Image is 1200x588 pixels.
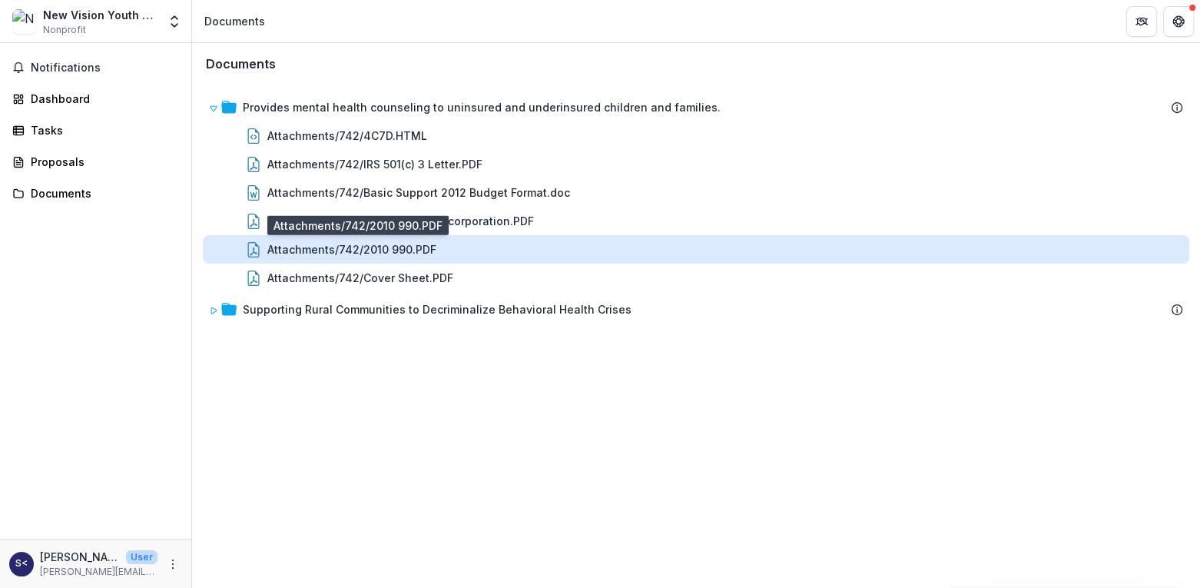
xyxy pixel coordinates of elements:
button: Notifications [6,55,185,80]
div: Attachments/742/4C7D.HTML [267,128,427,144]
div: Attachments/742/IRS 501(c) 3 Letter.PDF [203,150,1189,178]
div: Provides mental health counseling to uninsured and underinsured children and families. [203,93,1189,121]
div: Attachments/742/4C7D.HTML [203,121,1189,150]
div: Tasks [31,122,173,138]
p: [PERSON_NAME][EMAIL_ADDRESS][DOMAIN_NAME] [40,565,157,579]
a: Tasks [6,118,185,143]
div: Attachments/742/Certificate of Incorporation.PDF [267,213,534,229]
span: Nonprofit [43,23,86,37]
a: Proposals [6,149,185,174]
div: Attachments/742/Cover Sheet.PDF [267,270,453,286]
button: Partners [1126,6,1157,37]
a: Dashboard [6,86,185,111]
div: Shari Boxdorfer <shari@newvisioncounseling.com> [15,559,28,569]
h3: Documents [206,57,276,71]
div: Provides mental health counseling to uninsured and underinsured children and families.Attachments... [203,93,1189,292]
div: Attachments/742/Certificate of Incorporation.PDF [203,207,1189,235]
div: Documents [31,185,173,201]
div: Attachments/742/2010 990.PDF [267,241,436,257]
nav: breadcrumb [198,10,271,32]
div: Supporting Rural Communities to Decriminalize Behavioral Health Crises [203,295,1189,324]
div: Attachments/742/Basic Support 2012 Budget Format.doc [203,178,1189,207]
div: Proposals [31,154,173,170]
div: Attachments/742/Cover Sheet.PDF [203,264,1189,292]
div: Attachments/742/Basic Support 2012 Budget Format.doc [267,184,570,201]
div: Provides mental health counseling to uninsured and underinsured children and families. [243,99,721,115]
div: New Vision Youth and Family Services, Inc. [43,7,157,23]
div: Dashboard [31,91,173,107]
div: Documents [204,13,265,29]
div: Supporting Rural Communities to Decriminalize Behavioral Health Crises [243,301,631,317]
button: More [164,555,182,573]
button: Get Help [1163,6,1194,37]
a: Documents [6,181,185,206]
p: [PERSON_NAME] <[PERSON_NAME][EMAIL_ADDRESS][DOMAIN_NAME]> [40,549,120,565]
div: Attachments/742/2010 990.PDF [203,235,1189,264]
div: Attachments/742/IRS 501(c) 3 Letter.PDF [267,156,482,172]
img: New Vision Youth and Family Services, Inc. [12,9,37,34]
span: Notifications [31,61,179,75]
button: Open entity switcher [164,6,185,37]
p: User [126,550,157,564]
